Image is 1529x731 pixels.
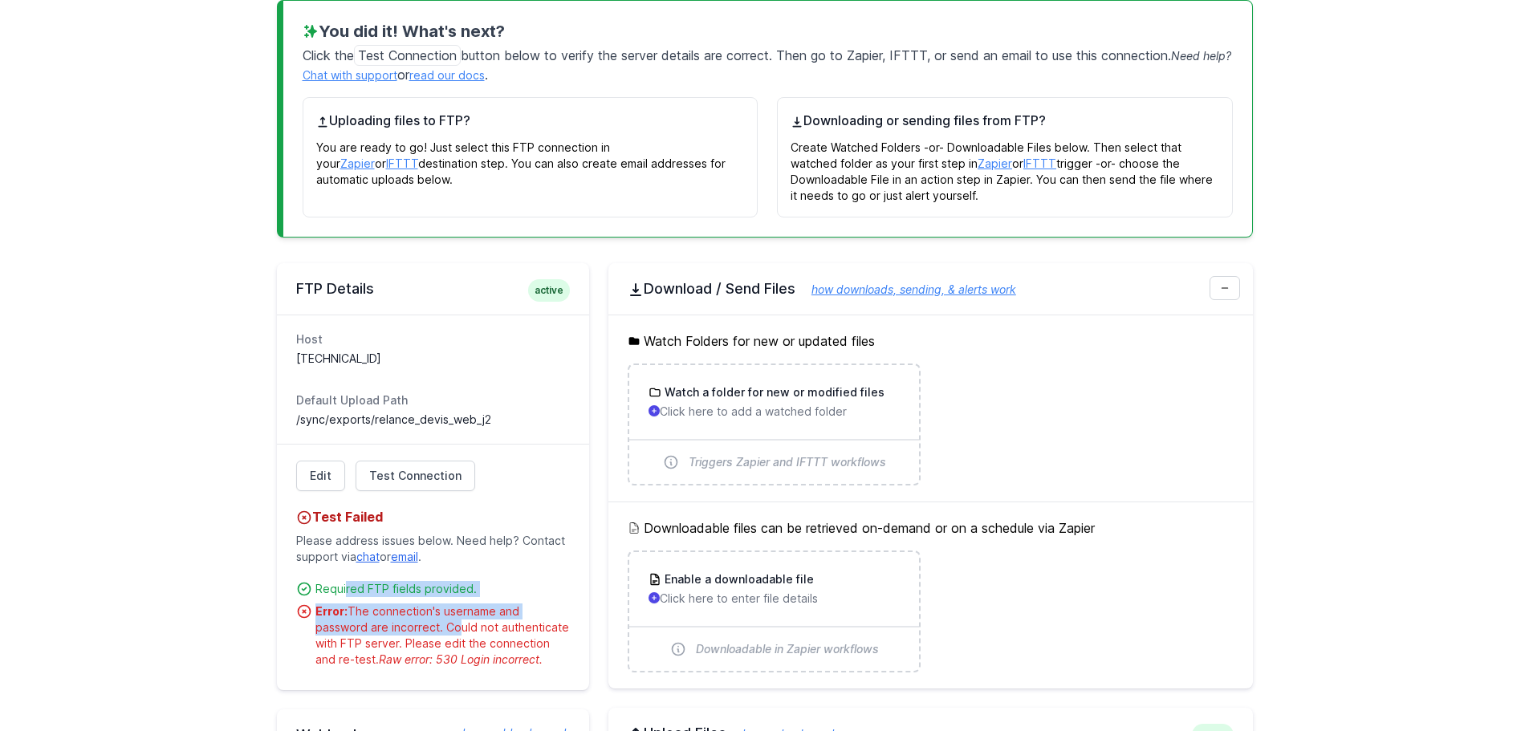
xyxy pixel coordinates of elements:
[340,156,375,170] a: Zapier
[661,571,814,587] h3: Enable a downloadable file
[628,279,1234,298] h2: Download / Send Files
[315,603,570,668] div: The connection's username and password are incorrect. Could not authenticate with FTP server. Ple...
[696,641,879,657] span: Downloadable in Zapier workflows
[303,43,1233,84] p: Click the button below to verify the server details are correct. Then go to Zapier, IFTTT, or sen...
[649,404,900,420] p: Click here to add a watched folder
[296,507,570,526] h4: Test Failed
[303,20,1233,43] h3: You did it! What's next?
[303,68,397,82] a: Chat with support
[356,550,380,563] a: chat
[661,384,884,400] h3: Watch a folder for new or modified files
[296,331,570,347] dt: Host
[296,412,570,428] dd: /sync/exports/relance_devis_web_j2
[316,130,745,188] p: You are ready to go! Just select this FTP connection in your or destination step. You can also cr...
[1171,49,1231,63] span: Need help?
[629,365,919,484] a: Watch a folder for new or modified files Click here to add a watched folder Triggers Zapier and I...
[369,468,462,484] span: Test Connection
[391,550,418,563] a: email
[409,68,485,82] a: read our docs
[296,526,570,571] p: Please address issues below. Need help? Contact support via or .
[1023,156,1056,170] a: IFTTT
[649,591,900,607] p: Click here to enter file details
[629,552,919,671] a: Enable a downloadable file Click here to enter file details Downloadable in Zapier workflows
[386,156,418,170] a: IFTTT
[315,581,570,597] div: Required FTP fields provided.
[296,351,570,367] dd: [TECHNICAL_ID]
[628,331,1234,351] h5: Watch Folders for new or updated files
[689,454,886,470] span: Triggers Zapier and IFTTT workflows
[379,652,543,666] span: Raw error: 530 Login incorrect.
[354,45,461,66] span: Test Connection
[528,279,570,302] span: active
[1449,651,1510,712] iframe: Drift Widget Chat Controller
[791,130,1219,204] p: Create Watched Folders -or- Downloadable Files below. Then select that watched folder as your fir...
[316,111,745,130] h4: Uploading files to FTP?
[978,156,1012,170] a: Zapier
[628,518,1234,538] h5: Downloadable files can be retrieved on-demand or on a schedule via Zapier
[356,461,475,491] a: Test Connection
[296,279,570,298] h2: FTP Details
[296,461,345,491] a: Edit
[791,111,1219,130] h4: Downloading or sending files from FTP?
[795,282,1016,296] a: how downloads, sending, & alerts work
[315,604,348,618] strong: Error:
[296,392,570,408] dt: Default Upload Path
